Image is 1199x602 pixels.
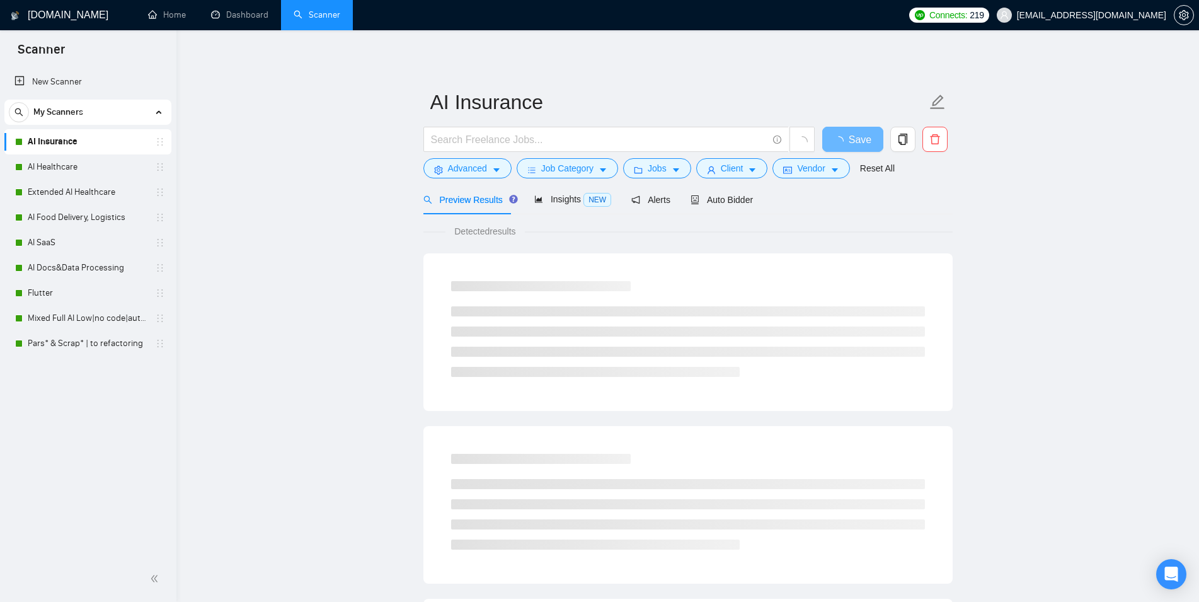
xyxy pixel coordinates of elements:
span: holder [155,313,165,323]
span: Jobs [648,161,667,175]
span: search [9,108,28,117]
input: Scanner name... [430,86,927,118]
a: Flutter [28,281,147,306]
span: Job Category [541,161,594,175]
a: AI Food Delivery, Logistics [28,205,147,230]
span: Scanner [8,40,75,67]
span: copy [891,134,915,145]
span: loading [796,136,808,148]
div: Open Intercom Messenger [1156,559,1186,589]
button: setting [1174,5,1194,25]
span: double-left [150,572,163,585]
a: AI SaaS [28,230,147,255]
span: Vendor [797,161,825,175]
li: New Scanner [4,69,171,95]
a: setting [1174,10,1194,20]
span: caret-down [599,165,607,175]
img: logo [11,6,20,26]
span: user [1000,11,1009,20]
input: Search Freelance Jobs... [431,132,767,148]
span: Detected results [445,224,524,238]
span: Preview Results [423,195,514,205]
span: caret-down [492,165,501,175]
span: Insights [534,194,611,204]
span: My Scanners [33,100,83,125]
a: Mixed Full AI Low|no code|automations [28,306,147,331]
span: Alerts [631,195,670,205]
span: setting [434,165,443,175]
span: Save [849,132,871,148]
span: holder [155,187,165,197]
a: searchScanner [294,9,340,20]
a: dashboardDashboard [211,9,268,20]
span: delete [923,134,947,145]
span: Advanced [448,161,487,175]
span: info-circle [773,136,781,144]
span: caret-down [748,165,757,175]
button: folderJobscaret-down [623,158,691,178]
button: delete [922,127,948,152]
span: notification [631,195,640,204]
button: Save [822,127,883,152]
span: Auto Bidder [691,195,753,205]
span: holder [155,288,165,298]
span: 219 [970,8,984,22]
span: loading [834,136,849,146]
span: holder [155,212,165,223]
button: barsJob Categorycaret-down [517,158,618,178]
button: idcardVendorcaret-down [772,158,849,178]
a: AI Healthcare [28,154,147,180]
span: holder [155,137,165,147]
span: user [707,165,716,175]
span: folder [634,165,643,175]
a: AI Docs&Data Processing [28,255,147,281]
span: holder [155,263,165,273]
span: holder [155,339,165,349]
button: settingAdvancedcaret-down [423,158,512,178]
button: search [9,102,29,122]
span: Connects: [929,8,967,22]
a: New Scanner [14,69,161,95]
span: bars [527,165,536,175]
a: Reset All [860,161,895,175]
span: setting [1174,10,1193,20]
span: caret-down [672,165,680,175]
a: Pars* & Scrap* | to refactoring [28,331,147,356]
li: My Scanners [4,100,171,356]
span: idcard [783,165,792,175]
button: userClientcaret-down [696,158,768,178]
span: NEW [583,193,611,207]
span: edit [929,94,946,110]
a: Extended AI Healthcare [28,180,147,205]
img: upwork-logo.png [915,10,925,20]
span: area-chart [534,195,543,204]
div: Tooltip anchor [508,194,519,205]
span: holder [155,162,165,172]
span: Client [721,161,743,175]
span: robot [691,195,699,204]
span: holder [155,238,165,248]
button: copy [890,127,915,152]
a: AI Insurance [28,129,147,154]
a: homeHome [148,9,186,20]
span: caret-down [830,165,839,175]
span: search [423,195,432,204]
